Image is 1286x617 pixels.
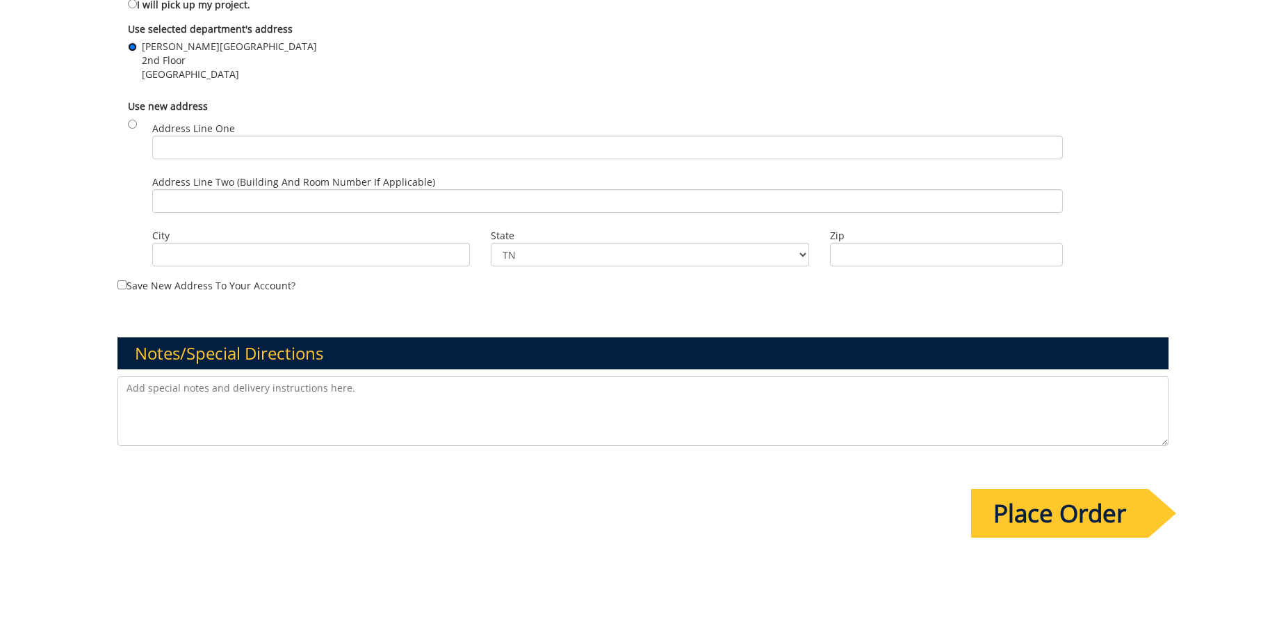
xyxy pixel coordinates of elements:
label: State [491,229,808,243]
input: Zip [830,243,1063,266]
input: City [152,243,470,266]
label: Zip [830,229,1063,243]
input: Save new address to your account? [117,280,127,289]
label: City [152,229,470,243]
span: [GEOGRAPHIC_DATA] [142,67,317,81]
b: Use new address [128,99,208,113]
input: Place Order [971,489,1148,538]
label: Address Line Two (Building and Room Number if applicable) [152,175,1063,213]
span: 2nd Floor [142,54,317,67]
input: Address Line Two (Building and Room Number if applicable) [152,189,1063,213]
input: [PERSON_NAME][GEOGRAPHIC_DATA] 2nd Floor [GEOGRAPHIC_DATA] [128,42,137,51]
span: [PERSON_NAME][GEOGRAPHIC_DATA] [142,40,317,54]
label: Address Line One [152,122,1063,159]
b: Use selected department's address [128,22,293,35]
input: Address Line One [152,136,1063,159]
h3: Notes/Special Directions [117,337,1169,369]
